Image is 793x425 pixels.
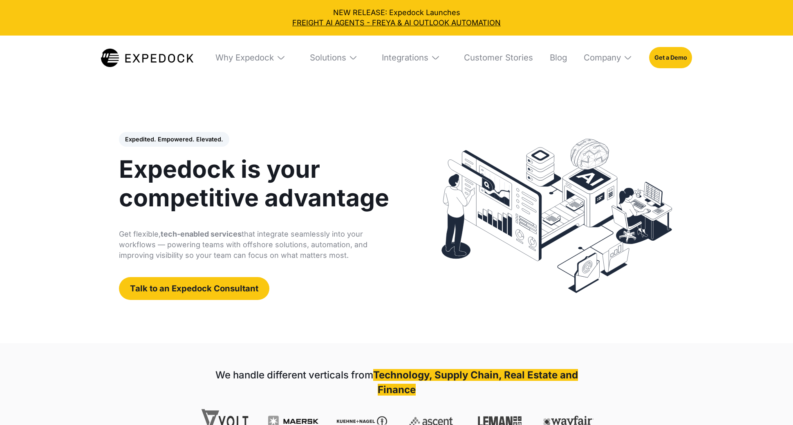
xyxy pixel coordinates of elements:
strong: tech-enabled services [161,230,242,238]
a: Talk to an Expedock Consultant [119,277,269,300]
div: Company [576,36,640,80]
div: Solutions [310,52,346,63]
h1: Expedock is your competitive advantage [119,155,400,212]
div: Why Expedock [208,36,293,80]
div: Company [584,52,621,63]
a: FREIGHT AI AGENTS - FREYA & AI OUTLOOK AUTOMATION [7,18,786,28]
strong: We handle different verticals from [215,369,373,381]
a: Customer Stories [457,36,533,80]
strong: Technology, Supply Chain, Real Estate and Finance [373,369,578,396]
div: Why Expedock [215,52,274,63]
div: Integrations [382,52,428,63]
a: Get a Demo [649,47,692,68]
div: Integrations [374,36,448,80]
p: Get flexible, that integrate seamlessly into your workflows — powering teams with offshore soluti... [119,229,400,261]
div: Solutions [302,36,365,80]
a: Blog [542,36,567,80]
div: NEW RELEASE: Expedock Launches [7,7,786,28]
